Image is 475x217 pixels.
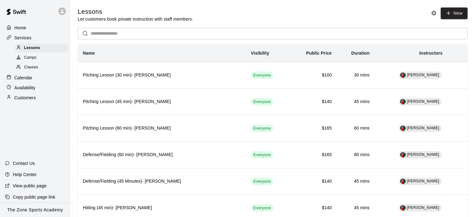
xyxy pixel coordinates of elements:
a: Home [5,23,65,32]
img: Kyle Bunn [400,152,406,158]
p: Home [14,25,26,31]
h6: $140 [294,178,332,185]
b: Name [83,51,95,56]
h6: 30 mins [342,72,369,79]
span: Lessons [24,45,40,51]
div: Lessons [15,44,68,52]
img: Kyle Bunn [400,205,406,211]
a: Availability [5,83,65,92]
h6: $140 [294,205,332,211]
h6: 45 mins [342,98,369,105]
div: This service is visible to all of your customers [251,178,273,185]
span: [PERSON_NAME] [407,126,439,130]
span: Everyone [251,179,273,185]
img: Kyle Bunn [400,126,406,131]
span: [PERSON_NAME] [407,73,439,77]
div: Camps [15,53,68,62]
h6: 60 mins [342,151,369,158]
span: Everyone [251,72,273,78]
h6: Pitching Lesson (60 min)- [PERSON_NAME] [83,125,241,132]
div: This service is visible to all of your customers [251,151,273,159]
span: [PERSON_NAME] [407,99,439,104]
span: [PERSON_NAME] [407,205,439,210]
p: Contact Us [13,160,35,166]
a: Services [5,33,65,42]
h6: Pitching Lesson (45 min)- [PERSON_NAME] [83,98,241,105]
h6: Hitting (45 min)- [PERSON_NAME] [83,205,241,211]
button: Lesson settings [429,8,438,18]
a: Lessons [15,43,70,53]
p: Calendar [14,75,32,81]
span: Everyone [251,126,273,131]
b: Instructors [419,51,443,56]
h6: $165 [294,151,332,158]
div: This service is visible to all of your customers [251,204,273,212]
a: Customers [5,93,65,102]
span: Everyone [251,99,273,105]
p: View public page [13,183,47,189]
a: New [441,7,468,19]
h6: Defense/Fielding (60 min)- [PERSON_NAME] [83,151,241,158]
img: Kyle Bunn [400,99,406,105]
p: Copy public page link [13,194,55,200]
p: Let customers book private instruction with staff members. [78,16,193,22]
b: Visibility [251,51,269,56]
span: [PERSON_NAME] [407,179,439,183]
img: Kyle Bunn [400,72,406,78]
a: Camps [15,53,70,62]
h6: $140 [294,98,332,105]
p: Availability [14,85,36,91]
p: Services [14,35,32,41]
p: Customers [14,95,36,101]
span: Camps [24,55,37,61]
a: Classes [15,63,70,72]
a: Calendar [5,73,65,82]
h6: 60 mins [342,125,369,132]
span: Classes [24,64,38,71]
img: Kyle Bunn [400,179,406,184]
p: The Zone Sports Academy [7,207,63,213]
div: This service is visible to all of your customers [251,72,273,79]
h6: $100 [294,72,332,79]
h6: Defense/Fielding (45 Minutes)- [PERSON_NAME] [83,178,241,185]
span: Everyone [251,152,273,158]
div: This service is visible to all of your customers [251,125,273,132]
b: Public Price [306,51,332,56]
h5: Lessons [78,7,193,16]
div: Classes [15,63,68,72]
span: [PERSON_NAME] [407,152,439,157]
div: This service is visible to all of your customers [251,98,273,106]
b: Duration [351,51,370,56]
p: Help Center [13,171,37,178]
h6: Pitching Lesson (30 min)- [PERSON_NAME] [83,72,241,79]
h6: 45 mins [342,178,369,185]
h6: 45 mins [342,205,369,211]
h6: $165 [294,125,332,132]
span: Everyone [251,205,273,211]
